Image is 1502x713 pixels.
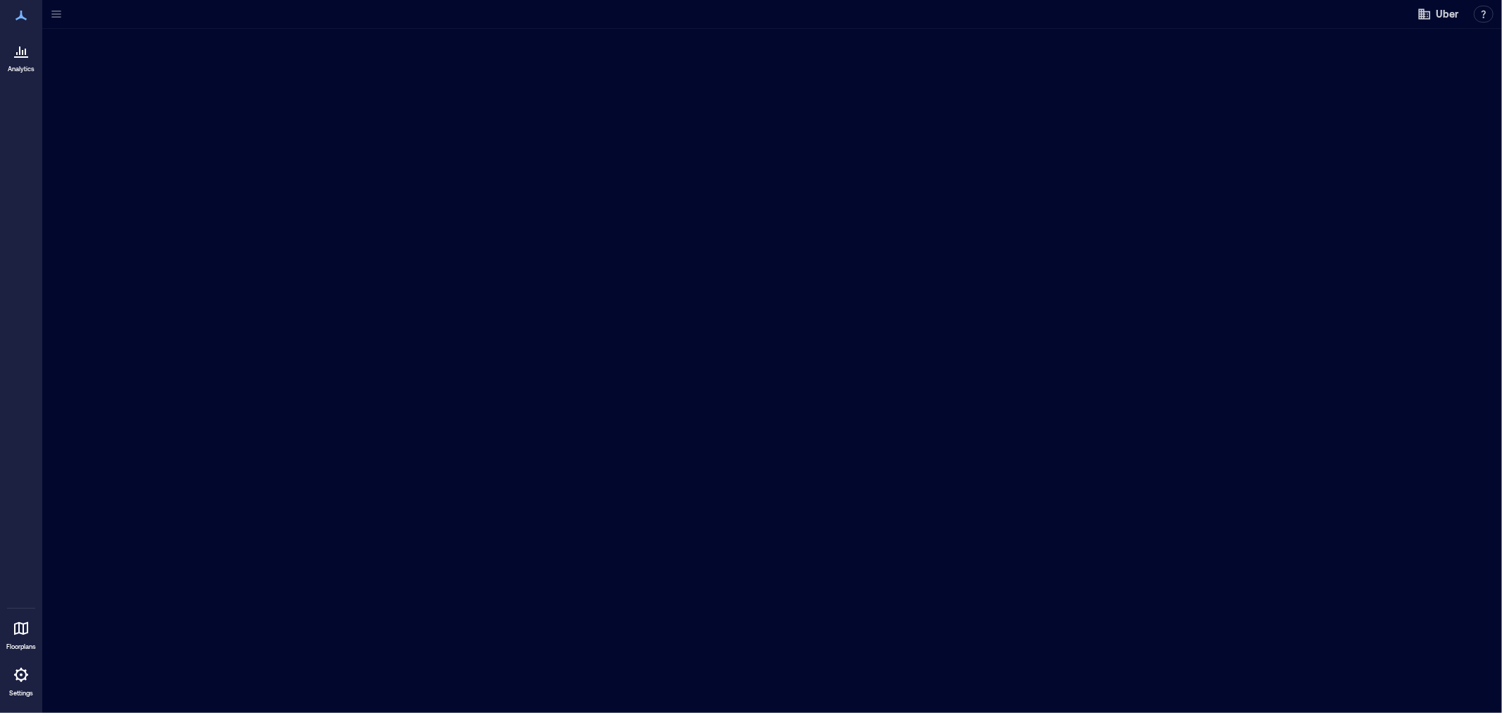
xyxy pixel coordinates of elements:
a: Floorplans [2,612,40,655]
p: Floorplans [6,643,36,651]
a: Settings [4,658,38,702]
p: Analytics [8,65,35,73]
button: Uber [1413,3,1463,25]
span: Uber [1436,7,1458,21]
p: Settings [9,689,33,697]
a: Analytics [4,34,39,77]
